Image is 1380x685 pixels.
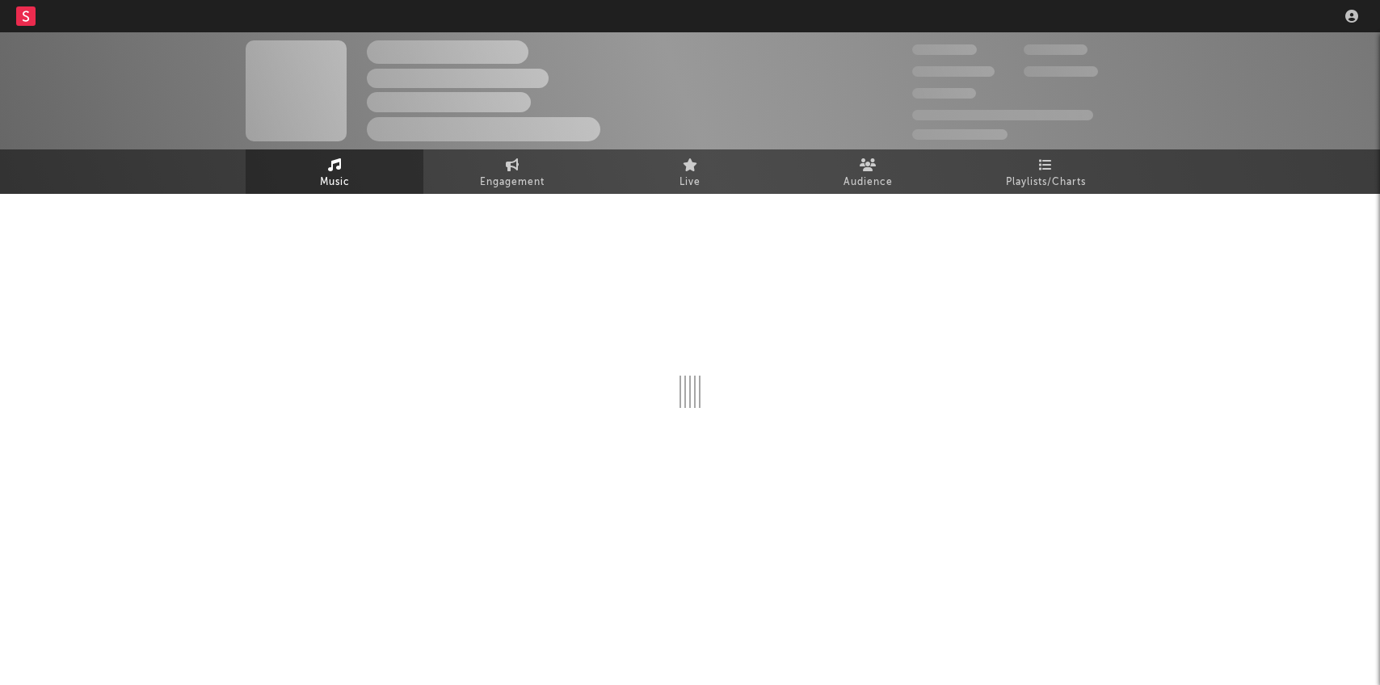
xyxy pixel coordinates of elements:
[679,173,701,192] span: Live
[912,110,1093,120] span: 50,000,000 Monthly Listeners
[1024,66,1098,77] span: 1,000,000
[423,149,601,194] a: Engagement
[1006,173,1086,192] span: Playlists/Charts
[320,173,350,192] span: Music
[912,66,995,77] span: 50,000,000
[601,149,779,194] a: Live
[957,149,1134,194] a: Playlists/Charts
[480,173,545,192] span: Engagement
[246,149,423,194] a: Music
[912,129,1008,140] span: Jump Score: 85.0
[912,88,976,99] span: 100,000
[844,173,893,192] span: Audience
[779,149,957,194] a: Audience
[912,44,977,55] span: 300,000
[1024,44,1088,55] span: 100,000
